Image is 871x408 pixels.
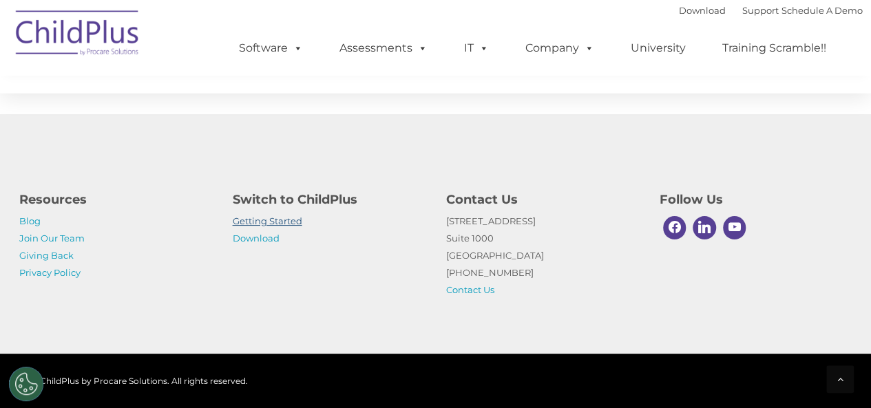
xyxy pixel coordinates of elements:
span: © 2025 ChildPlus by Procare Solutions. All rights reserved. [9,376,248,386]
a: Facebook [660,213,690,243]
a: Youtube [720,213,750,243]
h4: Follow Us [660,190,852,209]
a: Schedule A Demo [781,5,863,16]
a: IT [450,34,503,62]
a: Contact Us [446,284,494,295]
p: [STREET_ADDRESS] Suite 1000 [GEOGRAPHIC_DATA] [PHONE_NUMBER] [446,213,639,299]
font: | [679,5,863,16]
h4: Contact Us [446,190,639,209]
span: Last name [191,91,233,101]
h4: Switch to ChildPlus [233,190,426,209]
a: Assessments [326,34,441,62]
a: University [617,34,700,62]
a: Giving Back [19,250,74,261]
a: Privacy Policy [19,267,81,278]
a: Blog [19,215,41,226]
a: Training Scramble!! [709,34,840,62]
a: Download [679,5,726,16]
a: Support [742,5,779,16]
button: Cookies Settings [9,367,43,401]
h4: Resources [19,190,212,209]
span: Phone number [191,147,250,158]
a: Company [512,34,608,62]
a: Join Our Team [19,233,85,244]
a: Software [225,34,317,62]
a: Getting Started [233,215,302,226]
img: ChildPlus by Procare Solutions [9,1,147,69]
a: Download [233,233,280,244]
a: Linkedin [689,213,720,243]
